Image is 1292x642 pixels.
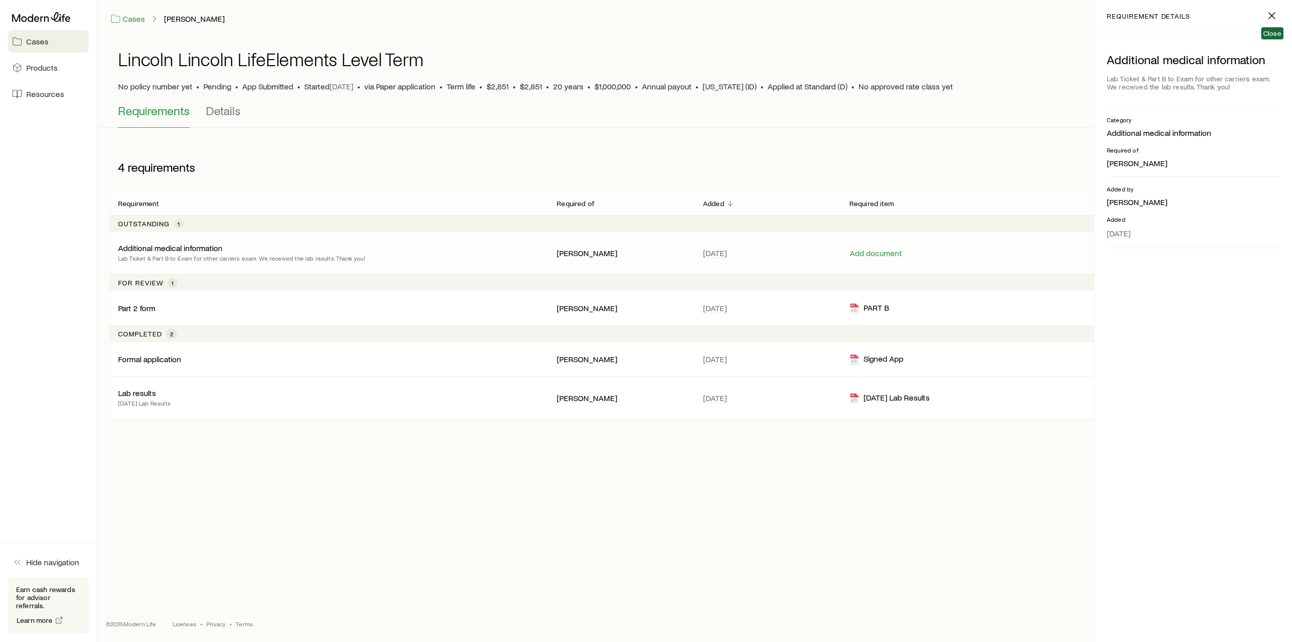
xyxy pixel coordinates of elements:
a: Terms [236,620,253,628]
span: Requirements [118,104,190,118]
span: Products [26,63,58,73]
p: Additional medical information [118,243,223,253]
p: [PERSON_NAME] [1107,158,1280,168]
span: No approved rate class yet [858,81,953,91]
p: Started [304,81,353,91]
span: $2,851 [520,81,542,91]
span: • [297,81,300,91]
p: Required item [849,200,894,208]
p: [PERSON_NAME] [557,354,687,364]
span: Cases [26,36,48,46]
p: [PERSON_NAME] [557,303,687,313]
span: • [230,620,232,628]
div: Application details tabs [118,104,1272,128]
span: requirements [128,160,195,174]
span: [DATE] [703,248,727,258]
span: • [635,81,638,91]
p: Earn cash rewards for advisor referrals. [16,585,81,610]
p: Part 2 form [118,303,155,313]
p: Formal application [118,354,181,364]
span: [DATE] [703,354,727,364]
p: requirement details [1107,12,1190,20]
p: Additional medical information [1107,53,1280,67]
p: Completed [118,330,162,338]
span: • [196,81,199,91]
p: [PERSON_NAME] [1107,197,1280,207]
span: Term life [447,81,475,91]
span: • [761,81,764,91]
span: • [546,81,549,91]
span: 2 [170,330,173,338]
span: Close [1263,29,1281,37]
a: Resources [8,83,89,105]
span: $1,000,000 [595,81,631,91]
a: Licenses [173,620,196,628]
p: Pending [203,81,231,91]
p: [DATE] Lab Results [118,398,171,408]
span: $2,851 [487,81,509,91]
span: • [357,81,360,91]
a: Products [8,57,89,79]
span: 1 [172,279,174,287]
span: 4 [118,160,125,174]
span: [DATE] [703,303,727,313]
h1: Lincoln Lincoln LifeElements Level Term [118,49,423,69]
div: Earn cash rewards for advisor referrals.Learn more [8,577,89,634]
p: Added [703,200,724,208]
span: • [440,81,443,91]
span: No policy number yet [118,81,192,91]
span: [DATE] [330,81,353,91]
div: Signed App [849,354,903,365]
p: For review [118,279,164,287]
span: App Submitted [242,81,293,91]
p: Outstanding [118,220,170,228]
a: Cases [110,13,145,25]
div: Lab Ticket & Part B to Exam for other carriers exam. We received the lab results. Thank you! [1107,71,1280,95]
button: Add document [849,249,902,258]
p: Required of [557,200,595,208]
span: • [587,81,590,91]
p: Requirement [118,200,158,208]
p: Additional medical information [1107,128,1280,138]
span: Details [206,104,241,118]
span: Learn more [17,617,53,624]
a: [PERSON_NAME] [164,14,225,24]
p: Lab Ticket & Part B to Exam for other carriers exam. We received the lab results. Thank you! [118,253,365,263]
span: • [200,620,202,628]
span: [DATE] [1107,228,1130,238]
span: via Paper application [364,81,436,91]
p: Required of [1107,146,1280,154]
p: Added by [1107,185,1280,193]
span: Resources [26,89,64,99]
span: Hide navigation [26,557,79,567]
p: [PERSON_NAME] [557,393,687,403]
p: © 2025 Modern Life [106,620,156,628]
p: Lab results [118,388,156,398]
span: • [513,81,516,91]
span: • [695,81,698,91]
a: Cases [8,30,89,53]
span: • [235,81,238,91]
span: 1 [178,220,180,228]
span: [US_STATE] (ID) [703,81,757,91]
button: Hide navigation [8,551,89,573]
span: [DATE] [703,393,727,403]
span: Applied at Standard (D) [768,81,847,91]
div: [DATE] Lab Results [849,392,930,404]
p: [PERSON_NAME] [557,248,687,258]
div: PART B [849,303,889,314]
span: • [851,81,854,91]
p: Added [1107,215,1280,223]
span: 20 years [553,81,583,91]
a: Privacy [206,620,226,628]
span: • [479,81,482,91]
span: Annual payout [642,81,691,91]
p: Category [1107,116,1280,124]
